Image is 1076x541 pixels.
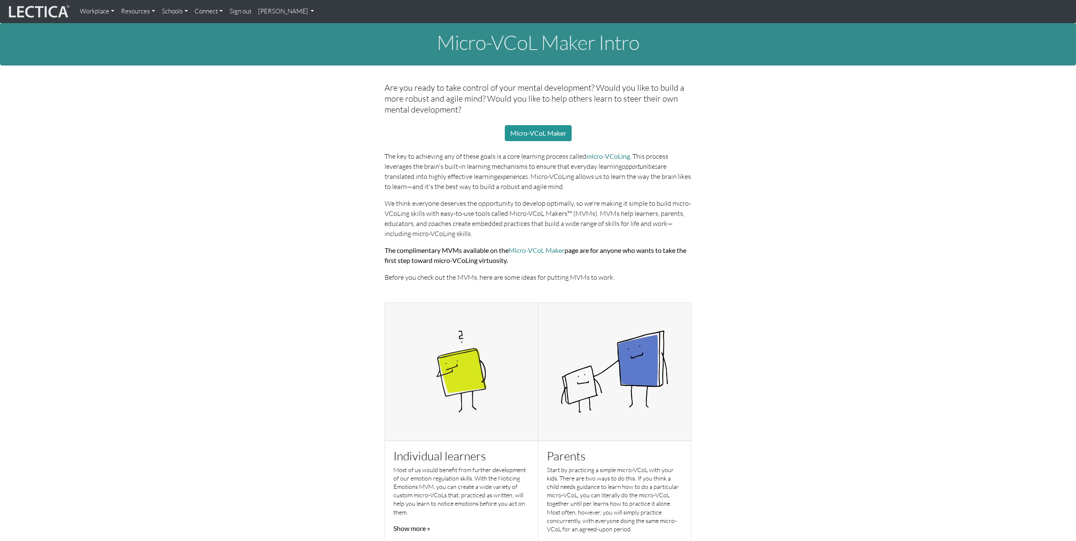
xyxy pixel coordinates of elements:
[255,3,318,20] a: [PERSON_NAME]
[118,3,158,20] a: Resources
[385,151,691,192] p: The key to achieving any of these goals is a core learning process called . This process leverage...
[497,172,528,181] em: experiences
[191,3,226,20] a: Connect
[385,198,691,239] p: We think everyone deserves the opportunity to develop optimally, so we're making it simple to bui...
[226,3,255,20] a: Sign out
[8,32,1068,54] h1: Micro-VCoL Maker Intro
[158,3,191,20] a: Schools
[622,162,657,171] em: opportunities
[393,524,430,532] a: Show more »
[385,82,691,115] h5: Are you ready to take control of your mental development? Would you like to build a more robust a...
[76,3,118,20] a: Workplace
[7,4,70,20] img: lecticalive
[393,449,530,462] h3: Individual learners
[547,466,683,533] p: Start by practicing a simple micro-VCoL with your kids. There are two ways to do this. If you thi...
[538,308,691,436] img: Cartoon of parent and child
[509,246,564,254] a: Micro-VCoL Maker
[505,125,572,141] a: Micro-VCoL Maker
[385,246,686,264] strong: The complimentary MVMs available on the page are for anyone who wants to take the first step towa...
[586,152,630,160] a: micro-VCoLing
[385,308,538,436] img: Cartoon of an individual
[393,466,530,517] p: Most of us would benefit from further development of our emotion regulation skills. With the Noti...
[547,449,683,462] h3: Parents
